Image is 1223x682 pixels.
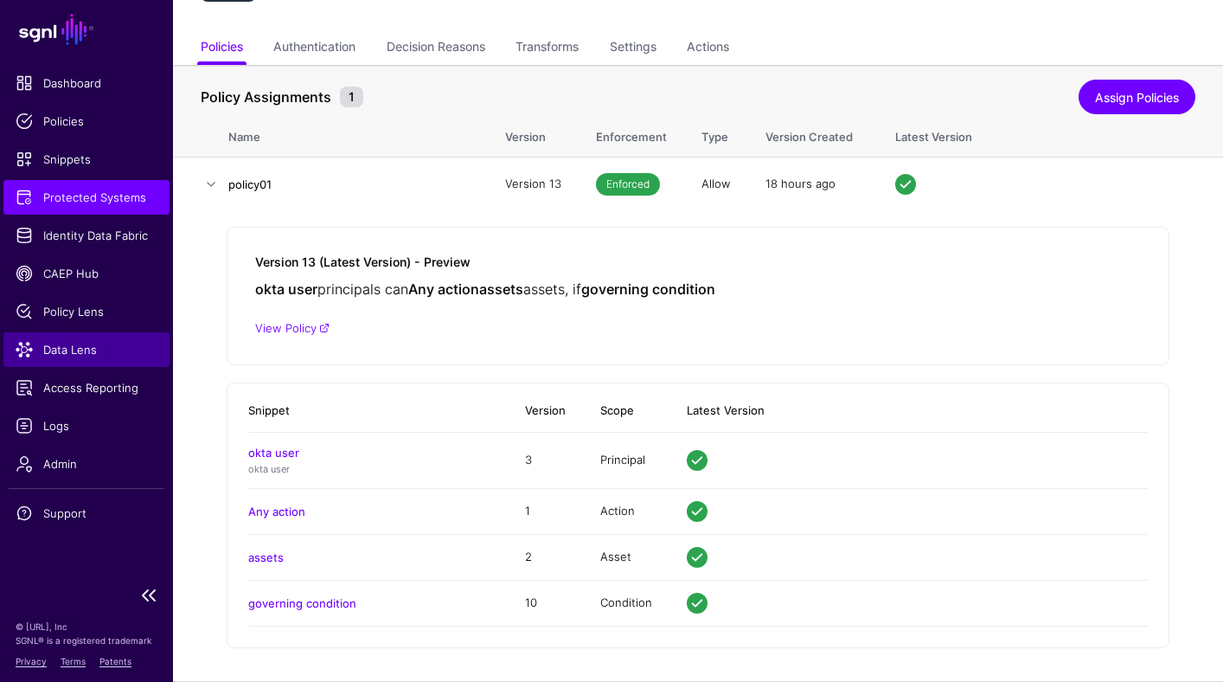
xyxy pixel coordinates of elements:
[99,656,131,666] a: Patents
[3,66,170,100] a: Dashboard
[687,32,729,65] a: Actions
[16,151,157,168] span: Snippets
[201,32,243,65] a: Policies
[3,104,170,138] a: Policies
[669,390,1148,432] th: Latest Version
[488,112,579,157] th: Version
[684,112,748,157] th: Type
[523,280,565,298] span: assets
[273,32,355,65] a: Authentication
[583,489,669,535] td: Action
[16,620,157,634] p: © [URL], Inc
[3,447,170,481] a: Admin
[479,280,523,298] strong: assets
[16,227,157,244] span: Identity Data Fabric
[16,379,157,396] span: Access Reporting
[583,535,669,581] td: Asset
[3,294,170,329] a: Policy Lens
[61,656,86,666] a: Terms
[16,341,157,358] span: Data Lens
[579,112,684,157] th: Enforcement
[16,265,157,282] span: CAEP Hub
[408,280,479,298] strong: Any action
[228,112,488,157] th: Name
[748,112,878,157] th: Version Created
[255,255,1141,270] h5: Version 13 (Latest Version) - Preview
[196,87,336,107] span: Policy Assignments
[583,390,669,432] th: Scope
[248,550,284,564] a: assets
[228,177,471,192] h4: policy01
[387,32,485,65] a: Decision Reasons
[684,157,748,211] td: Allow
[340,87,363,107] small: 1
[596,173,660,196] span: Enforced
[255,321,330,335] a: View Policy
[16,656,47,666] a: Privacy
[3,332,170,367] a: Data Lens
[248,390,508,432] th: Snippet
[508,390,583,432] th: Version
[16,113,157,130] span: Policies
[508,581,583,627] td: 10
[581,280,715,298] strong: governing condition
[765,177,836,190] span: 18 hours ago
[3,218,170,253] a: Identity Data Fabric
[583,432,669,489] td: Principal
[508,432,583,489] td: 3
[1079,80,1195,114] a: Assign Policies
[488,157,579,211] td: Version 13
[610,32,656,65] a: Settings
[565,280,581,298] span: , if
[16,189,157,206] span: Protected Systems
[248,462,490,477] p: okta user
[3,370,170,405] a: Access Reporting
[248,446,299,460] a: okta user
[3,180,170,215] a: Protected Systems
[248,505,305,518] a: Any action
[16,634,157,647] p: SGNL® is a registered trademark
[317,280,408,298] span: principals can
[248,596,356,610] a: governing condition
[3,409,170,443] a: Logs
[3,256,170,291] a: CAEP Hub
[255,280,317,298] strong: okta user
[16,455,157,473] span: Admin
[515,32,579,65] a: Transforms
[16,505,157,522] span: Support
[16,74,157,92] span: Dashboard
[3,142,170,177] a: Snippets
[10,10,163,48] a: SGNL
[16,417,157,434] span: Logs
[508,489,583,535] td: 1
[16,303,157,320] span: Policy Lens
[878,112,1223,157] th: Latest Version
[583,581,669,627] td: Condition
[508,535,583,581] td: 2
